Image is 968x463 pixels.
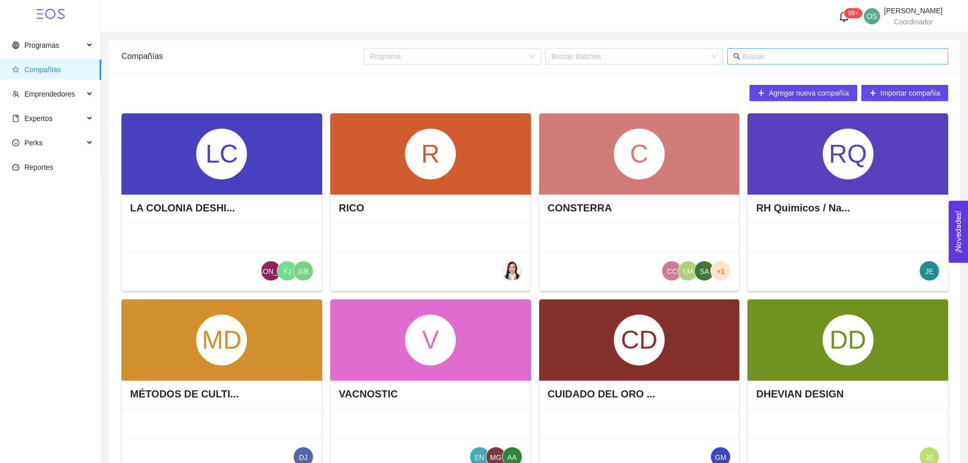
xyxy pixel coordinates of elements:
[867,8,877,24] span: OS
[881,87,941,99] span: Importar compañía
[733,53,740,60] span: search
[758,89,765,98] span: plus
[614,129,665,179] div: C
[742,51,942,62] input: Buscar
[884,7,943,15] span: [PERSON_NAME]
[130,387,239,401] h4: MÉTODOS DE CULTI...
[12,164,19,171] span: dashboard
[838,11,850,22] span: bell
[24,163,53,171] span: Reportes
[823,129,873,179] div: RQ
[667,261,677,282] span: CC
[756,201,850,215] h4: RH Quimicos / Na...
[121,42,363,71] div: Compañías
[823,315,873,365] div: DD
[716,261,725,282] span: +1
[683,261,693,282] span: LM
[548,201,612,215] h4: CONSTERRA
[298,261,308,282] span: GB
[925,261,933,282] span: JE
[769,87,849,99] span: Agregar nueva compañía
[756,387,844,401] h4: DHEVIAN DESIGN
[283,261,291,282] span: YJ
[12,90,19,98] span: team
[196,129,247,179] div: LC
[24,139,43,147] span: Perks
[861,85,949,101] button: plusImportar compañía
[12,115,19,122] span: book
[24,114,52,122] span: Expertos
[12,42,19,49] span: global
[548,387,655,401] h4: CUIDADO DEL ORO ...
[894,18,933,26] span: Coordinador
[130,201,235,215] h4: LA COLONIA DESHI...
[750,85,857,101] button: plusAgregar nueva compañía
[24,66,61,74] span: Compañías
[339,201,364,215] h4: RICO
[949,201,968,263] button: Open Feedback Widget
[503,261,522,281] img: 1614897654366-Foto-2699874-Priscila%20Terrazas.jpg
[196,315,247,365] div: MD
[405,315,456,365] div: V
[844,8,862,18] sup: 6438
[241,261,300,282] span: [PERSON_NAME]
[24,41,59,49] span: Programas
[12,139,19,146] span: smile
[405,129,456,179] div: R
[700,261,709,282] span: SA
[24,90,75,98] span: Emprendedores
[869,89,877,98] span: plus
[614,315,665,365] div: CD
[339,387,398,401] h4: VACNOSTIC
[12,66,19,73] span: star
